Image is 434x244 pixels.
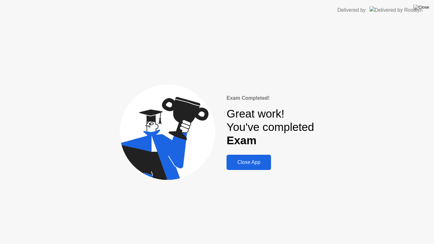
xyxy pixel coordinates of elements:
div: Close App [228,159,269,165]
div: Delivered by [337,6,366,14]
img: Close [413,5,429,10]
div: Great work! You've completed [227,107,314,147]
img: Delivered by Rosalyn [370,6,423,14]
b: Exam [227,134,256,146]
div: Exam Completed! [227,94,314,102]
button: Close App [227,155,271,170]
